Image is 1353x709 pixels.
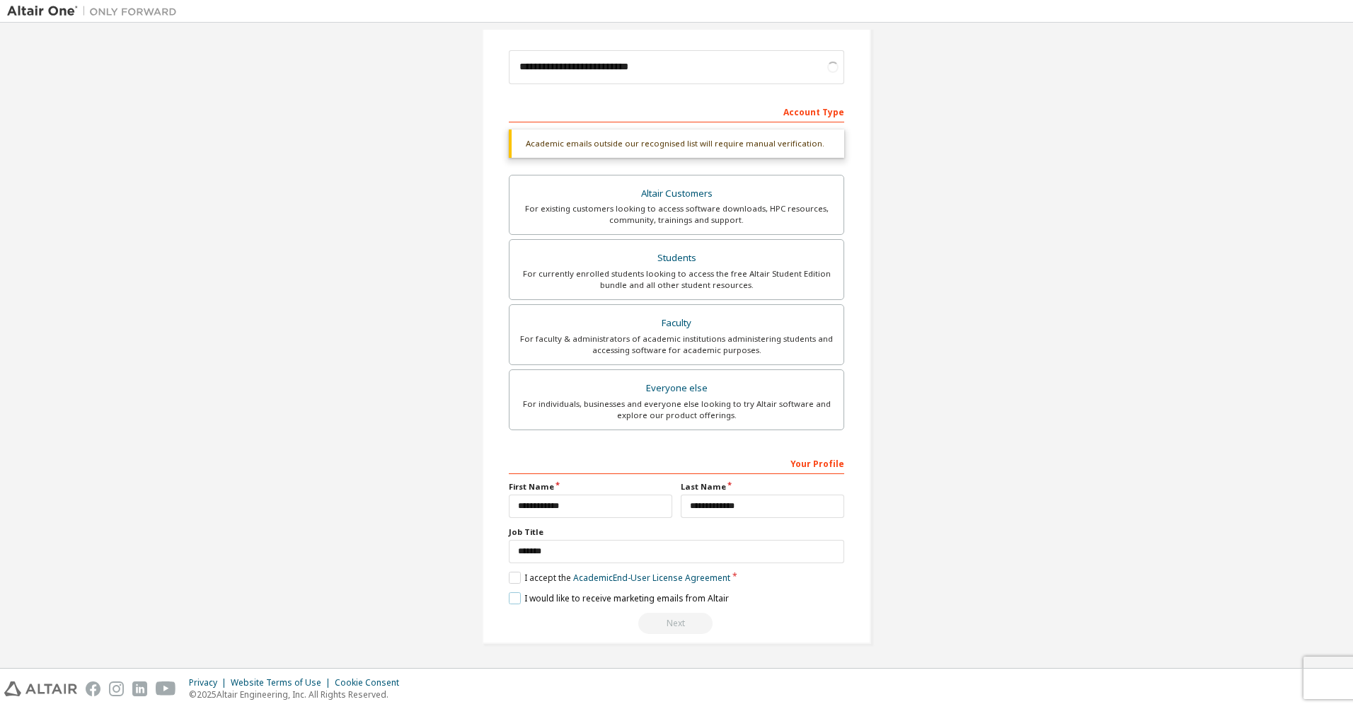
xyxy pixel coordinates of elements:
label: Last Name [681,481,844,492]
img: youtube.svg [156,681,176,696]
div: Your Profile [509,451,844,474]
div: Please wait while checking email ... [509,613,844,634]
a: Academic End-User License Agreement [573,572,730,584]
div: Privacy [189,677,231,688]
div: Cookie Consent [335,677,408,688]
label: First Name [509,481,672,492]
label: Job Title [509,526,844,538]
div: Everyone else [518,379,835,398]
label: I accept the [509,572,730,584]
div: Academic emails outside our recognised list will require manual verification. [509,129,844,158]
div: For currently enrolled students looking to access the free Altair Student Edition bundle and all ... [518,268,835,291]
div: For faculty & administrators of academic institutions administering students and accessing softwa... [518,333,835,356]
img: altair_logo.svg [4,681,77,696]
img: facebook.svg [86,681,100,696]
img: Altair One [7,4,184,18]
div: Students [518,248,835,268]
div: For existing customers looking to access software downloads, HPC resources, community, trainings ... [518,203,835,226]
div: For individuals, businesses and everyone else looking to try Altair software and explore our prod... [518,398,835,421]
div: Website Terms of Use [231,677,335,688]
div: Faculty [518,313,835,333]
img: instagram.svg [109,681,124,696]
label: I would like to receive marketing emails from Altair [509,592,729,604]
p: © 2025 Altair Engineering, Inc. All Rights Reserved. [189,688,408,701]
div: Altair Customers [518,184,835,204]
div: Account Type [509,100,844,122]
img: linkedin.svg [132,681,147,696]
